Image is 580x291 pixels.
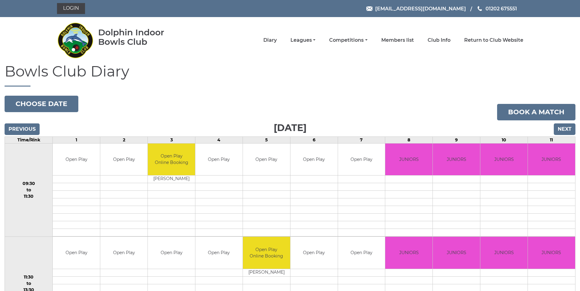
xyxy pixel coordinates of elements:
td: Open Play [195,144,243,176]
a: Book a match [497,104,575,120]
td: 4 [195,137,243,143]
td: JUNIORS [480,144,528,176]
td: JUNIORS [385,237,432,269]
td: [PERSON_NAME] [243,269,290,276]
a: Club Info [428,37,450,44]
a: Email [EMAIL_ADDRESS][DOMAIN_NAME] [366,5,466,12]
td: Open Play [243,144,290,176]
td: Open Play [53,144,100,176]
div: Dolphin Indoor Bowls Club [98,28,184,47]
td: 8 [385,137,433,143]
a: Phone us 01202 675551 [477,5,517,12]
a: Members list [381,37,414,44]
td: Open Play [100,237,148,269]
a: Return to Club Website [464,37,523,44]
button: Choose date [5,96,78,112]
td: [PERSON_NAME] [148,176,195,183]
a: Leagues [290,37,315,44]
td: Open Play [290,144,338,176]
td: 5 [243,137,290,143]
td: Open Play [100,144,148,176]
td: 1 [53,137,100,143]
td: Open Play [338,144,385,176]
input: Previous [5,123,40,135]
td: 7 [338,137,385,143]
td: JUNIORS [528,237,575,269]
td: Time/Rink [5,137,53,143]
td: 10 [480,137,528,143]
td: 11 [528,137,575,143]
h1: Bowls Club Diary [5,63,575,87]
td: 9 [433,137,480,143]
td: 2 [100,137,148,143]
span: [EMAIL_ADDRESS][DOMAIN_NAME] [375,5,466,11]
td: Open Play [338,237,385,269]
td: Open Play [290,237,338,269]
td: Open Play Online Booking [243,237,290,269]
td: Open Play [195,237,243,269]
a: Login [57,3,85,14]
a: Diary [263,37,277,44]
span: 01202 675551 [486,5,517,11]
img: Dolphin Indoor Bowls Club [57,19,94,62]
input: Next [554,123,575,135]
td: JUNIORS [433,144,480,176]
td: JUNIORS [480,237,528,269]
td: Open Play [53,237,100,269]
td: JUNIORS [528,144,575,176]
td: JUNIORS [433,237,480,269]
td: Open Play Online Booking [148,144,195,176]
td: 3 [148,137,195,143]
a: Competitions [329,37,367,44]
td: JUNIORS [385,144,432,176]
td: 6 [290,137,338,143]
td: Open Play [148,237,195,269]
img: Phone us [478,6,482,11]
img: Email [366,6,372,11]
td: 09:30 to 11:30 [5,143,53,237]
